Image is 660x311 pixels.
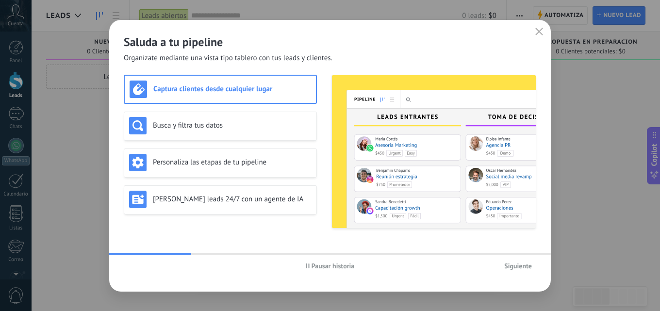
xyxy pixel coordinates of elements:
h3: Busca y filtra tus datos [153,121,312,130]
button: Pausar historia [301,259,359,273]
h3: Captura clientes desde cualquier lugar [153,84,311,94]
h3: [PERSON_NAME] leads 24/7 con un agente de IA [153,195,312,204]
span: Pausar historia [312,262,355,269]
button: Siguiente [500,259,536,273]
span: Siguiente [504,262,532,269]
h3: Personaliza las etapas de tu pipeline [153,158,312,167]
span: Organízate mediante una vista tipo tablero con tus leads y clientes. [124,53,332,63]
h2: Saluda a tu pipeline [124,34,536,49]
